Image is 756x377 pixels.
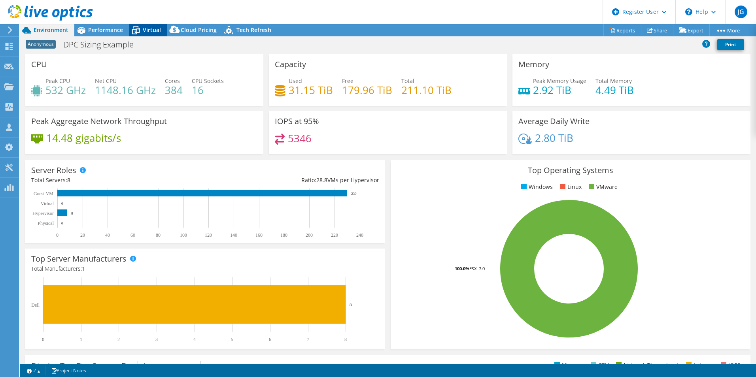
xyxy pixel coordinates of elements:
div: Ratio: VMs per Hypervisor [205,176,379,185]
h4: 16 [192,86,224,94]
h4: 5346 [288,134,312,143]
a: More [709,24,746,36]
text: 3 [155,337,158,342]
span: Performance [88,26,123,34]
text: 8 [344,337,347,342]
span: JG [735,6,747,18]
tspan: 100.0% [455,266,469,271]
text: 140 [230,232,237,238]
span: Environment [34,26,68,34]
text: 160 [255,232,263,238]
text: 1 [80,337,82,342]
h3: Capacity [275,60,306,69]
text: 100 [180,232,187,238]
h3: CPU [31,60,47,69]
span: Free [342,77,353,85]
h4: 179.96 TiB [342,86,392,94]
h3: Peak Aggregate Network Throughput [31,117,167,126]
span: Anonymous [26,40,56,49]
text: 240 [356,232,363,238]
li: CPU [589,361,609,369]
li: VMware [587,183,618,191]
text: 5 [231,337,233,342]
span: Tech Refresh [236,26,271,34]
span: Total Memory [595,77,632,85]
text: 0 [56,232,59,238]
h1: DPC Sizing Example [60,40,146,49]
h4: 4.49 TiB [595,86,634,94]
text: 2 [117,337,120,342]
li: IOPS [719,361,741,369]
h4: 532 GHz [45,86,86,94]
a: Reports [603,24,641,36]
div: Total Servers: [31,176,205,185]
span: CPU Sockets [192,77,224,85]
li: Linux [558,183,582,191]
text: 8 [350,302,352,307]
text: 200 [306,232,313,238]
span: Peak Memory Usage [533,77,586,85]
h4: 211.10 TiB [401,86,452,94]
span: Cores [165,77,180,85]
a: Share [641,24,673,36]
svg: \n [685,8,692,15]
li: Latency [684,361,714,369]
span: 8 [67,176,70,184]
text: Physical [38,221,54,226]
h4: Total Manufacturers: [31,264,379,273]
text: 7 [307,337,309,342]
text: 120 [205,232,212,238]
text: 0 [61,202,63,205]
h3: IOPS at 95% [275,117,319,126]
text: 180 [280,232,287,238]
a: Project Notes [45,366,92,375]
text: Virtual [41,201,54,206]
li: Windows [519,183,553,191]
h4: 384 [165,86,183,94]
text: 40 [105,232,110,238]
text: 230 [351,192,357,196]
text: Dell [31,302,40,308]
span: IOPS [138,361,200,371]
span: Cloud Pricing [181,26,217,34]
a: Export [673,24,710,36]
h3: Average Daily Write [518,117,590,126]
h3: Memory [518,60,549,69]
span: 28.8 [316,176,327,184]
a: Print [717,39,744,50]
h4: 31.15 TiB [289,86,333,94]
span: Net CPU [95,77,117,85]
span: Virtual [143,26,161,34]
h3: Top Server Manufacturers [31,254,127,263]
span: 1 [82,265,85,272]
text: 0 [61,221,63,225]
h4: 2.92 TiB [533,86,586,94]
text: 6 [269,337,271,342]
text: 220 [331,232,338,238]
span: Used [289,77,302,85]
li: Memory [552,361,584,369]
span: Total [401,77,414,85]
h3: Top Operating Systems [397,166,745,175]
text: 20 [80,232,85,238]
span: Peak CPU [45,77,70,85]
text: 4 [193,337,196,342]
a: 2 [21,366,46,375]
tspan: ESXi 7.0 [469,266,485,271]
h4: 2.80 TiB [535,134,573,142]
h4: 14.48 gigabits/s [46,134,121,142]
text: 8 [71,211,73,215]
h3: Server Roles [31,166,76,175]
li: Network Throughput [614,361,679,369]
text: 60 [130,232,135,238]
text: Hypervisor [32,211,54,216]
text: 0 [42,337,44,342]
text: 80 [156,232,161,238]
text: Guest VM [34,191,53,196]
h4: 1148.16 GHz [95,86,156,94]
